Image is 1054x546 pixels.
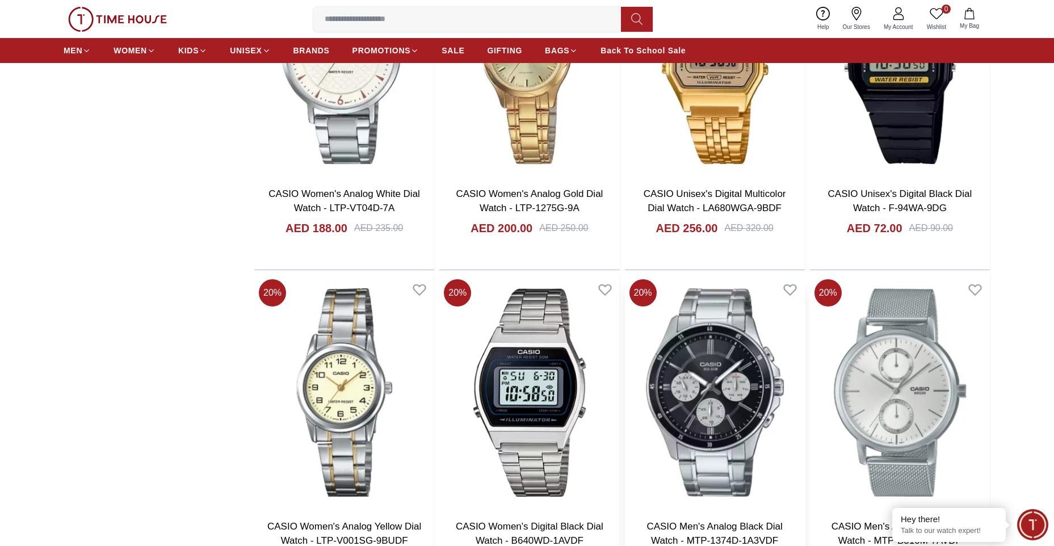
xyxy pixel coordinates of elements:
div: AED 90.00 [909,221,953,235]
h4: AED 200.00 [471,220,532,236]
img: CASIO Men's Analog White Dial Watch - MTP-B310M-7AVDF [810,275,990,510]
span: MEN [64,45,82,56]
span: Our Stores [838,23,875,31]
div: Chat Widget [1017,509,1048,540]
span: 20 % [259,279,286,306]
img: CASIO Women's Analog Yellow Dial Watch - LTP-V001SG-9BUDF [254,275,434,510]
a: UNISEX [230,40,270,61]
span: 20 % [814,279,842,306]
p: Talk to our watch expert! [901,526,997,536]
img: CASIO Men's Analog Black Dial Watch - MTP-1374D-1A3VDF [625,275,805,510]
div: AED 235.00 [354,221,403,235]
h4: AED 188.00 [285,220,347,236]
a: Help [811,5,836,33]
a: CASIO Unisex's Digital Black Dial Watch - F-94WA-9DG [828,188,972,214]
span: BRANDS [293,45,330,56]
span: 0 [942,5,951,14]
a: SALE [442,40,464,61]
button: My Bag [953,6,986,32]
a: CASIO Women's Analog Gold Dial Watch - LTP-1275G-9A [456,188,603,214]
a: PROMOTIONS [352,40,419,61]
span: My Bag [955,22,984,30]
span: Back To School Sale [601,45,686,56]
img: CASIO Women's Digital Black Dial Watch - B640WD-1AVDF [439,275,619,510]
a: Back To School Sale [601,40,686,61]
h4: AED 72.00 [847,220,902,236]
a: CASIO Women's Analog White Dial Watch - LTP-VT04D-7A [268,188,420,214]
span: My Account [879,23,918,31]
span: BAGS [545,45,569,56]
span: KIDS [178,45,199,56]
a: Our Stores [836,5,877,33]
span: 20 % [444,279,471,306]
a: KIDS [178,40,207,61]
a: GIFTING [487,40,522,61]
span: Help [813,23,834,31]
span: PROMOTIONS [352,45,411,56]
div: AED 320.00 [724,221,773,235]
span: Wishlist [922,23,951,31]
span: WOMEN [114,45,147,56]
a: BAGS [545,40,578,61]
span: GIFTING [487,45,522,56]
span: SALE [442,45,464,56]
a: 0Wishlist [920,5,953,33]
div: Hey there! [901,514,997,525]
a: CASIO Unisex's Digital Multicolor Dial Watch - LA680WGA-9BDF [644,188,786,214]
a: BRANDS [293,40,330,61]
span: UNISEX [230,45,262,56]
span: 20 % [629,279,657,306]
div: AED 250.00 [539,221,588,235]
a: WOMEN [114,40,156,61]
h4: AED 256.00 [656,220,718,236]
img: ... [68,7,167,32]
a: MEN [64,40,91,61]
